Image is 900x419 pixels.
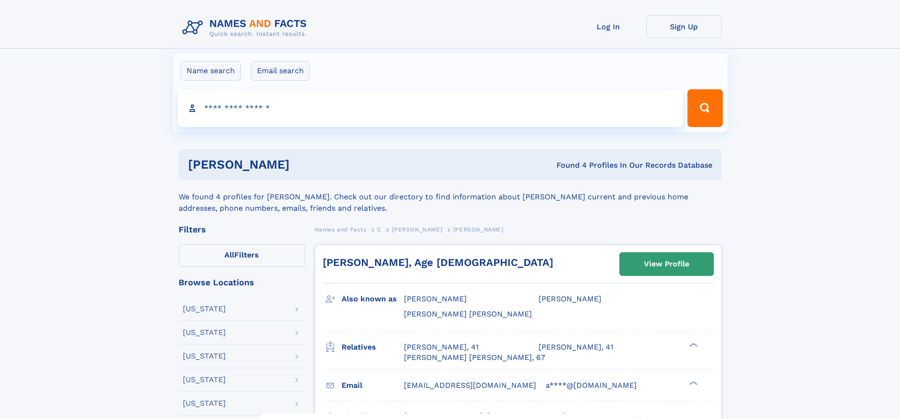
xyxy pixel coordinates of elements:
[377,223,381,235] a: C
[251,61,310,81] label: Email search
[687,380,698,386] div: ❯
[183,400,226,407] div: [US_STATE]
[687,342,698,348] div: ❯
[404,381,536,390] span: [EMAIL_ADDRESS][DOMAIN_NAME]
[404,294,467,303] span: [PERSON_NAME]
[183,376,226,384] div: [US_STATE]
[539,294,601,303] span: [PERSON_NAME]
[179,278,305,287] div: Browse Locations
[404,309,532,318] span: [PERSON_NAME] [PERSON_NAME]
[179,180,722,214] div: We found 4 profiles for [PERSON_NAME]. Check out our directory to find information about [PERSON_...
[539,342,613,352] a: [PERSON_NAME], 41
[183,305,226,313] div: [US_STATE]
[342,377,404,393] h3: Email
[224,250,234,259] span: All
[323,257,553,268] a: [PERSON_NAME], Age [DEMOGRAPHIC_DATA]
[453,226,504,233] span: [PERSON_NAME]
[179,244,305,267] label: Filters
[178,89,684,127] input: search input
[571,15,646,38] a: Log In
[180,61,241,81] label: Name search
[179,15,315,41] img: Logo Names and Facts
[404,352,545,363] a: [PERSON_NAME] [PERSON_NAME], 67
[183,352,226,360] div: [US_STATE]
[646,15,722,38] a: Sign Up
[377,226,381,233] span: C
[315,223,367,235] a: Names and Facts
[188,159,423,171] h1: [PERSON_NAME]
[179,225,305,234] div: Filters
[392,223,442,235] a: [PERSON_NAME]
[687,89,722,127] button: Search Button
[644,253,689,275] div: View Profile
[183,329,226,336] div: [US_STATE]
[342,291,404,307] h3: Also known as
[423,160,712,171] div: Found 4 Profiles In Our Records Database
[342,339,404,355] h3: Relatives
[404,342,479,352] a: [PERSON_NAME], 41
[392,226,442,233] span: [PERSON_NAME]
[620,253,713,275] a: View Profile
